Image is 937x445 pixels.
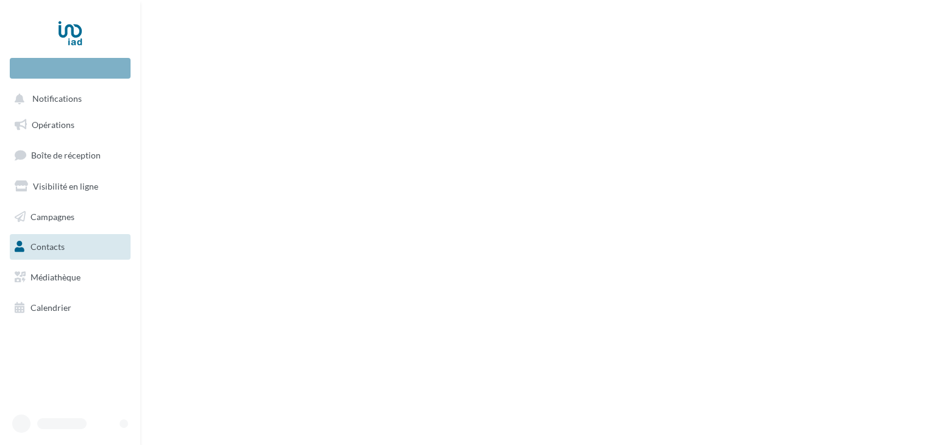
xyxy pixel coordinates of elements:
a: Campagnes [7,204,133,230]
span: Campagnes [31,211,74,221]
span: Notifications [32,94,82,104]
a: Boîte de réception [7,142,133,168]
span: Opérations [32,119,74,130]
span: Visibilité en ligne [33,181,98,191]
a: Opérations [7,112,133,138]
a: Visibilité en ligne [7,174,133,199]
span: Médiathèque [31,272,81,282]
div: Nouvelle campagne [10,58,131,79]
span: Calendrier [31,302,71,313]
a: Médiathèque [7,265,133,290]
span: Contacts [31,241,65,252]
span: Boîte de réception [31,150,101,160]
a: Calendrier [7,295,133,321]
a: Contacts [7,234,133,260]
